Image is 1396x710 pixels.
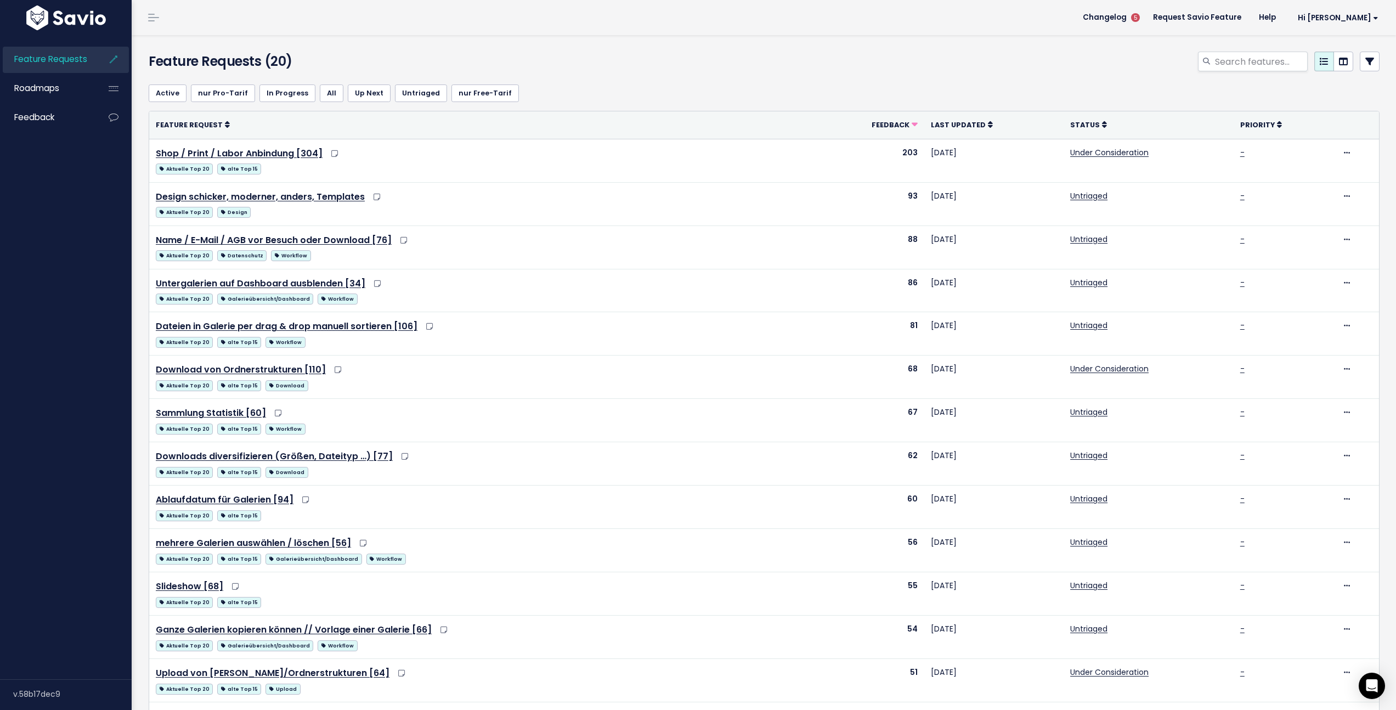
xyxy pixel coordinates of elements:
[1070,119,1107,130] a: Status
[931,120,986,129] span: Last Updated
[924,356,1064,399] td: [DATE]
[1240,450,1245,461] a: -
[156,510,213,521] span: Aktuelle Top 20
[156,335,213,348] a: Aktuelle Top 20
[318,294,357,305] span: Workflow
[3,105,91,130] a: Feedback
[217,164,261,174] span: alte Top 15
[156,380,213,391] span: Aktuelle Top 20
[156,277,365,290] a: Untergalerien auf Dashboard ausblenden [34]
[3,47,91,72] a: Feature Requests
[872,120,909,129] span: Feedback
[1070,493,1107,504] a: Untriaged
[1070,580,1107,591] a: Untriaged
[1359,673,1385,699] div: Open Intercom Messenger
[217,337,261,348] span: alte Top 15
[156,363,326,376] a: Download von Ordnerstrukturen [110]
[395,84,447,102] a: Untriaged
[149,84,1380,102] ul: Filter feature requests
[156,234,392,246] a: Name / E-Mail / AGB vor Besuch oder Download [76]
[1070,277,1107,288] a: Untriaged
[156,190,365,203] a: Design schicker, moderner, anders, Templates
[924,226,1064,269] td: [DATE]
[156,667,389,679] a: Upload von [PERSON_NAME]/Ordnerstrukturen [64]
[1144,9,1250,26] a: Request Savio Feature
[1240,667,1245,678] a: -
[156,164,213,174] span: Aktuelle Top 20
[217,294,313,305] span: Galerieübersicht/Dashboard
[1070,320,1107,331] a: Untriaged
[318,638,357,652] a: Workflow
[1240,277,1245,288] a: -
[217,421,261,435] a: alte Top 15
[259,84,315,102] a: In Progress
[156,207,213,218] span: Aktuelle Top 20
[924,572,1064,616] td: [DATE]
[156,337,213,348] span: Aktuelle Top 20
[1131,13,1140,22] span: 5
[815,399,924,442] td: 67
[156,597,213,608] span: Aktuelle Top 20
[217,207,251,218] span: Design
[815,312,924,356] td: 81
[815,226,924,269] td: 88
[924,616,1064,659] td: [DATE]
[1298,14,1378,22] span: Hi [PERSON_NAME]
[3,76,91,101] a: Roadmaps
[815,139,924,182] td: 203
[815,269,924,312] td: 86
[1083,14,1127,21] span: Changelog
[217,684,261,695] span: alte Top 15
[191,84,255,102] a: nur Pro-Tarif
[217,467,261,478] span: alte Top 15
[156,493,293,506] a: Ablaufdatum für Galerien [94]
[815,182,924,226] td: 93
[13,680,132,708] div: v.58b17dec9
[217,554,261,565] span: alte Top 15
[156,465,213,478] a: Aktuelle Top 20
[931,119,993,130] a: Last Updated
[924,312,1064,356] td: [DATE]
[320,84,343,102] a: All
[156,250,213,261] span: Aktuelle Top 20
[1240,537,1245,548] a: -
[924,486,1064,529] td: [DATE]
[1240,234,1245,245] a: -
[1070,407,1107,418] a: Untriaged
[156,684,213,695] span: Aktuelle Top 20
[815,616,924,659] td: 54
[217,161,261,175] a: alte Top 15
[156,120,223,129] span: Feature Request
[149,52,548,71] h4: Feature Requests (20)
[156,119,230,130] a: Feature Request
[217,205,251,218] a: Design
[1285,9,1387,26] a: Hi [PERSON_NAME]
[1240,119,1282,130] a: Priority
[815,659,924,702] td: 51
[265,554,361,565] span: Galerieübersicht/Dashboard
[1214,52,1308,71] input: Search features...
[217,681,261,695] a: alte Top 15
[1240,190,1245,201] a: -
[217,380,261,391] span: alte Top 15
[924,659,1064,702] td: [DATE]
[815,572,924,616] td: 55
[815,442,924,486] td: 62
[451,84,519,102] a: nur Free-Tarif
[217,424,261,435] span: alte Top 15
[156,551,213,565] a: Aktuelle Top 20
[156,580,223,593] a: Slideshow [68]
[156,554,213,565] span: Aktuelle Top 20
[217,551,261,565] a: alte Top 15
[265,335,305,348] a: Workflow
[265,337,305,348] span: Workflow
[156,147,323,160] a: Shop / Print / Labor Anbindung [304]
[156,161,213,175] a: Aktuelle Top 20
[1070,147,1149,158] a: Under Consideration
[156,595,213,608] a: Aktuelle Top 20
[156,640,213,651] span: Aktuelle Top 20
[924,139,1064,182] td: [DATE]
[366,554,406,565] span: Workflow
[265,424,305,435] span: Workflow
[156,537,351,549] a: mehrere Galerien auswählen / löschen [56]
